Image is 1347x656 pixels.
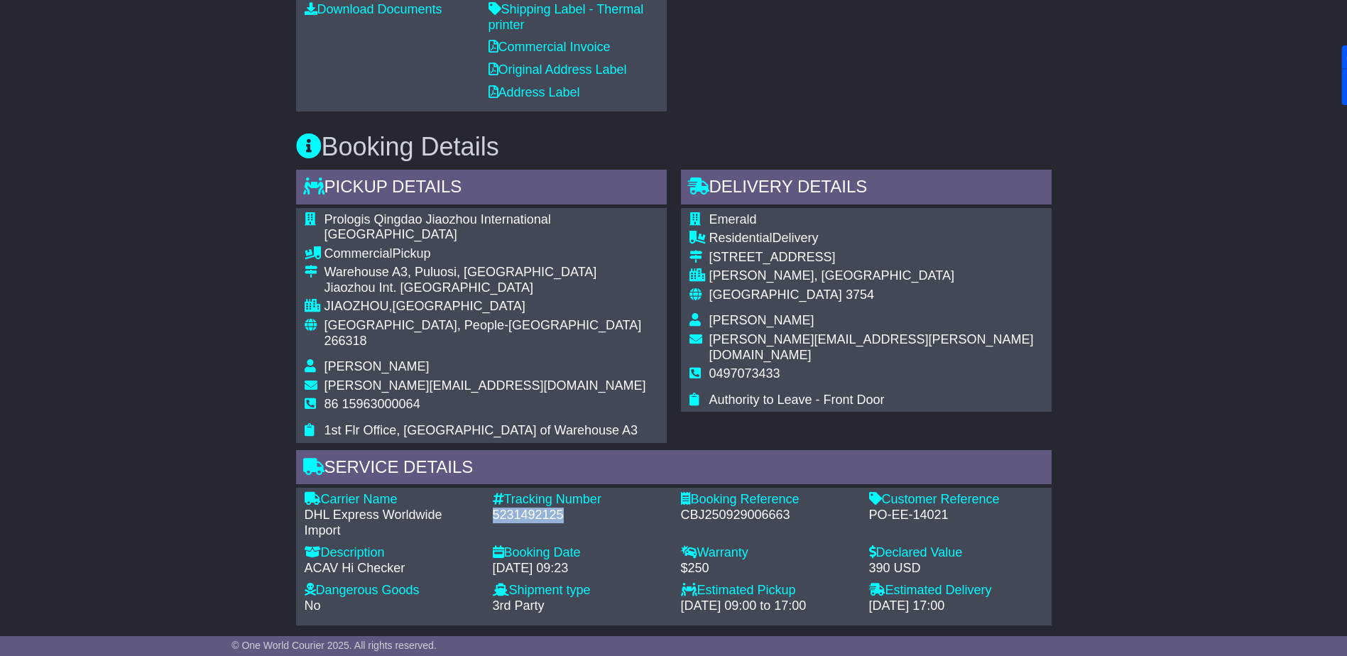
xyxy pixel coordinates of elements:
a: Commercial Invoice [489,40,611,54]
div: Delivery Details [681,170,1052,208]
span: No [305,598,321,613]
a: Address Label [489,85,580,99]
a: Original Address Label [489,62,627,77]
div: Declared Value [869,545,1043,561]
div: Warehouse A3, Puluosi, [GEOGRAPHIC_DATA] [325,265,658,280]
span: 3754 [846,288,874,302]
div: Warranty [681,545,855,561]
div: Estimated Pickup [681,583,855,598]
div: PO-EE-14021 [869,508,1043,523]
a: Shipping Label - Thermal printer [489,2,644,32]
span: Commercial [325,246,393,261]
span: 86 15963000064 [325,397,420,411]
div: Customer Reference [869,492,1043,508]
div: Description [305,545,479,561]
div: Pickup Details [296,170,667,208]
div: JIAOZHOU,[GEOGRAPHIC_DATA] [325,299,658,315]
div: Carrier Name [305,492,479,508]
span: [GEOGRAPHIC_DATA], People-[GEOGRAPHIC_DATA] [325,318,642,332]
span: Authority to Leave - Front Door [709,393,885,407]
div: Estimated Delivery [869,583,1043,598]
div: 390 USD [869,561,1043,576]
span: Residential [709,231,773,245]
span: [GEOGRAPHIC_DATA] [709,288,842,302]
div: $250 [681,561,855,576]
div: Dangerous Goods [305,583,479,598]
div: CBJ250929006663 [681,508,855,523]
div: Booking Reference [681,492,855,508]
a: Download Documents [305,2,442,16]
div: [DATE] 09:23 [493,561,667,576]
div: [STREET_ADDRESS] [709,250,1043,266]
div: Delivery [709,231,1043,246]
span: © One World Courier 2025. All rights reserved. [231,640,437,651]
span: Emerald [709,212,757,226]
span: [PERSON_NAME][EMAIL_ADDRESS][DOMAIN_NAME] [325,378,646,393]
span: 0497073433 [709,366,780,381]
div: [PERSON_NAME], [GEOGRAPHIC_DATA] [709,268,1043,284]
span: Prologis Qingdao Jiaozhou International [GEOGRAPHIC_DATA] [325,212,551,242]
div: 5231492125 [493,508,667,523]
span: [PERSON_NAME][EMAIL_ADDRESS][PERSON_NAME][DOMAIN_NAME] [709,332,1034,362]
div: Tracking Number [493,492,667,508]
div: Pickup [325,246,658,262]
div: Shipment type [493,583,667,598]
div: [DATE] 17:00 [869,598,1043,614]
div: DHL Express Worldwide Import [305,508,479,538]
div: Booking Date [493,545,667,561]
span: 3rd Party [493,598,545,613]
span: [PERSON_NAME] [325,359,430,373]
div: ACAV Hi Checker [305,561,479,576]
span: 1st Flr Office, [GEOGRAPHIC_DATA] of Warehouse A3 [325,423,638,437]
h3: Booking Details [296,133,1052,161]
span: [PERSON_NAME] [709,313,814,327]
div: [DATE] 09:00 to 17:00 [681,598,855,614]
span: 266318 [325,334,367,348]
div: Jiaozhou Int. [GEOGRAPHIC_DATA] [325,280,658,296]
div: Service Details [296,450,1052,488]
